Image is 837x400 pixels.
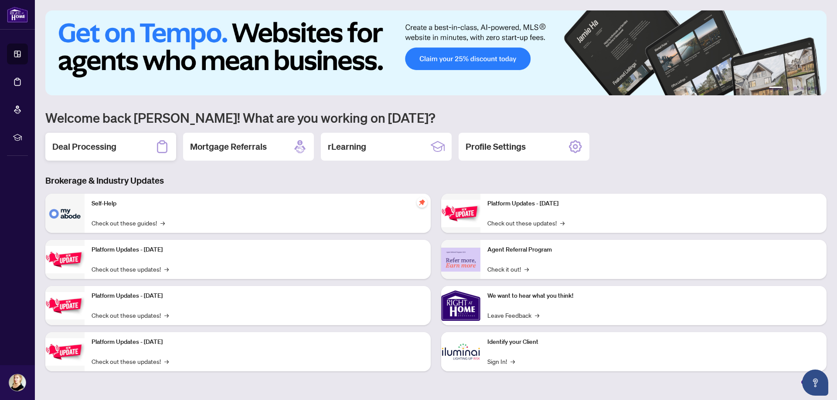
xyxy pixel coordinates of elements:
[92,356,169,366] a: Check out these updates!→
[802,370,828,396] button: Open asap
[441,248,480,272] img: Agent Referral Program
[92,199,424,208] p: Self-Help
[487,218,565,228] a: Check out these updates!→
[487,337,820,347] p: Identify your Client
[466,141,526,153] h2: Profile Settings
[164,356,169,366] span: →
[45,109,827,126] h1: Welcome back [PERSON_NAME]! What are you working on [DATE]?
[487,356,515,366] a: Sign In!→
[7,7,28,23] img: logo
[487,199,820,208] p: Platform Updates - [DATE]
[92,218,165,228] a: Check out these guides!→
[45,338,85,366] img: Platform Updates - July 8, 2025
[441,332,480,371] img: Identify your Client
[487,291,820,301] p: We want to hear what you think!
[487,264,529,274] a: Check it out!→
[800,87,804,90] button: 4
[92,245,424,255] p: Platform Updates - [DATE]
[487,310,539,320] a: Leave Feedback→
[328,141,366,153] h2: rLearning
[560,218,565,228] span: →
[814,87,818,90] button: 6
[441,286,480,325] img: We want to hear what you think!
[160,218,165,228] span: →
[45,194,85,233] img: Self-Help
[510,356,515,366] span: →
[417,197,427,208] span: pushpin
[190,141,267,153] h2: Mortgage Referrals
[164,310,169,320] span: →
[524,264,529,274] span: →
[164,264,169,274] span: →
[769,87,783,90] button: 1
[807,87,811,90] button: 5
[92,337,424,347] p: Platform Updates - [DATE]
[92,291,424,301] p: Platform Updates - [DATE]
[45,10,827,95] img: Slide 0
[9,374,26,391] img: Profile Icon
[92,264,169,274] a: Check out these updates!→
[45,246,85,273] img: Platform Updates - September 16, 2025
[793,87,797,90] button: 3
[786,87,790,90] button: 2
[487,245,820,255] p: Agent Referral Program
[45,292,85,319] img: Platform Updates - July 21, 2025
[45,175,827,187] h3: Brokerage & Industry Updates
[52,141,116,153] h2: Deal Processing
[441,200,480,227] img: Platform Updates - June 23, 2025
[535,310,539,320] span: →
[92,310,169,320] a: Check out these updates!→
